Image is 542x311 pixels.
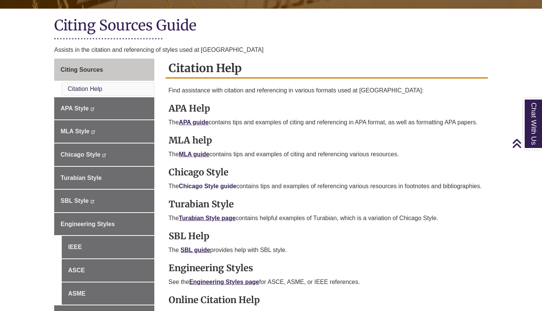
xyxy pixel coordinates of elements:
a: Turabian Style [54,167,154,189]
h2: Citation Help [166,59,488,79]
p: Find assistance with citation and referencing in various formats used at [GEOGRAPHIC_DATA]: [169,86,485,95]
span: SBL Style [61,198,88,204]
a: Citation Help [68,86,102,92]
a: IEEE [62,236,154,258]
a: ASCE [62,259,154,282]
p: The contains tips and examples of citing and referencing various resources. [169,150,485,159]
i: This link opens in a new window [90,200,94,203]
p: See the for ASCE, ASME, or IEEE references. [169,278,485,287]
i: This link opens in a new window [90,107,94,111]
a: SBL Style [54,190,154,212]
a: Turabian Style page [179,215,236,221]
a: MLA guide [179,151,209,157]
i: This link opens in a new window [102,154,106,157]
p: The contains tips and examples of referencing various resources in footnotes and bibliographies. [169,182,485,191]
p: The contains tips and examples of citing and referencing in APA format, as well as formatting APA... [169,118,485,127]
span: Engineering Styles [61,221,115,227]
p: The provides help with SBL style. [169,246,485,255]
span: Chicago Style [61,151,100,158]
a: Back to Top [512,138,540,148]
strong: Online Citation Help [169,294,260,306]
strong: APA Help [169,103,210,114]
a: Engineering Styles page [189,279,259,285]
strong: Engineering Styles [169,262,253,274]
a: SBL guide [181,247,210,253]
strong: Chicago Style [169,166,228,178]
p: The contains helpful examples of Turabian, which is a variation of Chicago Style. [169,214,485,223]
span: Assists in the citation and referencing of styles used at [GEOGRAPHIC_DATA] [54,47,263,53]
strong: Turabian Style [169,198,234,210]
strong: MLA help [169,134,212,146]
i: This link opens in a new window [91,130,95,134]
a: Chicago Style [54,143,154,166]
a: MLA Style [54,120,154,143]
span: Citing Sources [61,66,103,73]
a: APA guide [179,119,209,125]
a: ASME [62,282,154,305]
strong: SBL Help [169,230,209,242]
span: MLA Style [61,128,90,134]
a: APA Style [54,97,154,120]
a: Citing Sources [54,59,154,81]
span: APA Style [61,105,89,112]
h1: Citing Sources Guide [54,16,488,36]
a: Chicago Style guide [179,183,236,189]
a: Engineering Styles [54,213,154,236]
span: Turabian Style [61,175,102,181]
